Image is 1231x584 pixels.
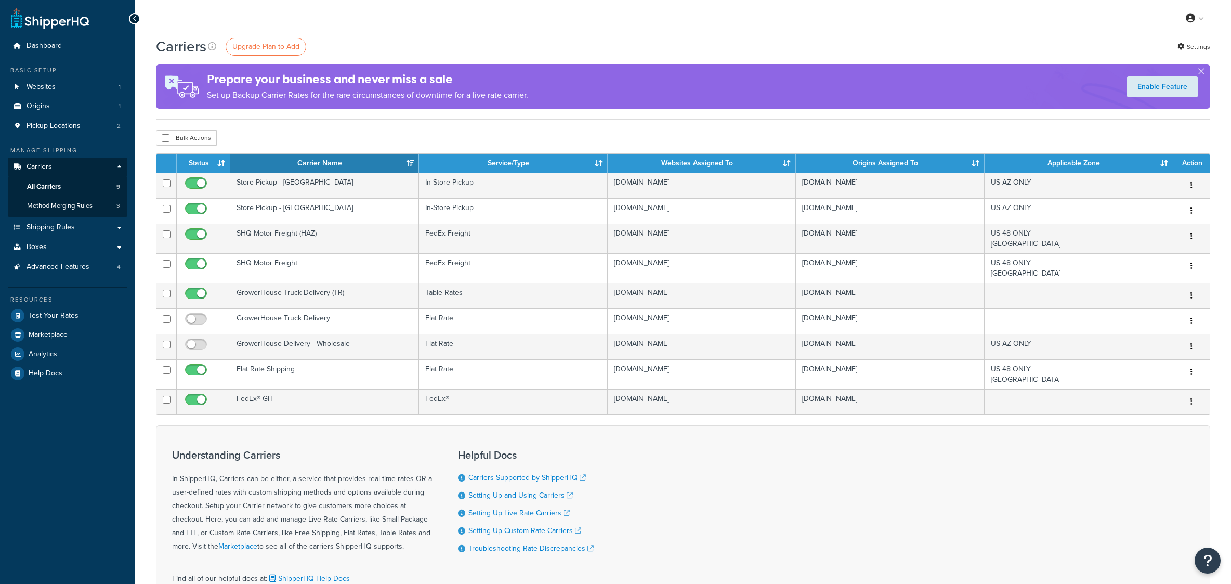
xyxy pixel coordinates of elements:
[230,359,419,389] td: Flat Rate Shipping
[608,359,796,389] td: [DOMAIN_NAME]
[116,183,120,191] span: 9
[8,116,127,136] li: Pickup Locations
[232,41,299,52] span: Upgrade Plan to Add
[985,359,1173,389] td: US 48 ONLY [GEOGRAPHIC_DATA]
[8,364,127,383] li: Help Docs
[27,163,52,172] span: Carriers
[8,306,127,325] a: Test Your Rates
[8,295,127,304] div: Resources
[796,359,985,389] td: [DOMAIN_NAME]
[608,389,796,414] td: [DOMAIN_NAME]
[230,173,419,198] td: Store Pickup - [GEOGRAPHIC_DATA]
[156,36,206,57] h1: Carriers
[119,102,121,111] span: 1
[1195,548,1221,574] button: Open Resource Center
[230,334,419,359] td: GrowerHouse Delivery - Wholesale
[796,308,985,334] td: [DOMAIN_NAME]
[207,71,528,88] h4: Prepare your business and never miss a sale
[468,525,581,536] a: Setting Up Custom Rate Carriers
[8,66,127,75] div: Basic Setup
[177,154,230,173] th: Status: activate to sort column ascending
[796,253,985,283] td: [DOMAIN_NAME]
[172,449,432,461] h3: Understanding Carriers
[419,359,608,389] td: Flat Rate
[796,334,985,359] td: [DOMAIN_NAME]
[27,263,89,271] span: Advanced Features
[796,283,985,308] td: [DOMAIN_NAME]
[468,472,586,483] a: Carriers Supported by ShipperHQ
[1177,40,1210,54] a: Settings
[8,77,127,97] li: Websites
[985,334,1173,359] td: US AZ ONLY
[468,490,573,501] a: Setting Up and Using Carriers
[1173,154,1210,173] th: Action
[608,334,796,359] td: [DOMAIN_NAME]
[8,326,127,344] a: Marketplace
[468,508,570,518] a: Setting Up Live Rate Carriers
[8,238,127,257] a: Boxes
[267,573,350,584] a: ShipperHQ Help Docs
[419,173,608,198] td: In-Store Pickup
[608,224,796,253] td: [DOMAIN_NAME]
[116,202,120,211] span: 3
[608,198,796,224] td: [DOMAIN_NAME]
[8,36,127,56] li: Dashboard
[985,198,1173,224] td: US AZ ONLY
[8,116,127,136] a: Pickup Locations 2
[8,177,127,197] a: All Carriers 9
[8,77,127,97] a: Websites 1
[796,224,985,253] td: [DOMAIN_NAME]
[156,64,207,109] img: ad-rules-rateshop-fe6ec290ccb7230408bd80ed9643f0289d75e0ffd9eb532fc0e269fcd187b520.png
[419,253,608,283] td: FedEx Freight
[27,202,93,211] span: Method Merging Rules
[27,83,56,92] span: Websites
[8,197,127,216] li: Method Merging Rules
[230,154,419,173] th: Carrier Name: activate to sort column ascending
[419,334,608,359] td: Flat Rate
[230,224,419,253] td: SHQ Motor Freight (HAZ)
[419,389,608,414] td: FedEx®
[8,257,127,277] a: Advanced Features 4
[985,173,1173,198] td: US AZ ONLY
[230,198,419,224] td: Store Pickup - [GEOGRAPHIC_DATA]
[796,198,985,224] td: [DOMAIN_NAME]
[218,541,257,552] a: Marketplace
[230,283,419,308] td: GrowerHouse Truck Delivery (TR)
[458,449,594,461] h3: Helpful Docs
[27,243,47,252] span: Boxes
[230,389,419,414] td: FedEx®-GH
[156,130,217,146] button: Bulk Actions
[468,543,594,554] a: Troubleshooting Rate Discrepancies
[796,389,985,414] td: [DOMAIN_NAME]
[796,154,985,173] th: Origins Assigned To: activate to sort column ascending
[8,345,127,364] a: Analytics
[419,198,608,224] td: In-Store Pickup
[419,154,608,173] th: Service/Type: activate to sort column ascending
[29,350,57,359] span: Analytics
[608,283,796,308] td: [DOMAIN_NAME]
[117,122,121,131] span: 2
[117,263,121,271] span: 4
[8,197,127,216] a: Method Merging Rules 3
[11,8,89,29] a: ShipperHQ Home
[608,308,796,334] td: [DOMAIN_NAME]
[8,218,127,237] a: Shipping Rules
[985,224,1173,253] td: US 48 ONLY [GEOGRAPHIC_DATA]
[172,449,432,553] div: In ShipperHQ, Carriers can be either, a service that provides real-time rates OR a user-defined r...
[608,173,796,198] td: [DOMAIN_NAME]
[608,253,796,283] td: [DOMAIN_NAME]
[608,154,796,173] th: Websites Assigned To: activate to sort column ascending
[419,283,608,308] td: Table Rates
[8,146,127,155] div: Manage Shipping
[119,83,121,92] span: 1
[8,177,127,197] li: All Carriers
[8,97,127,116] li: Origins
[27,183,61,191] span: All Carriers
[27,223,75,232] span: Shipping Rules
[985,253,1173,283] td: US 48 ONLY [GEOGRAPHIC_DATA]
[27,42,62,50] span: Dashboard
